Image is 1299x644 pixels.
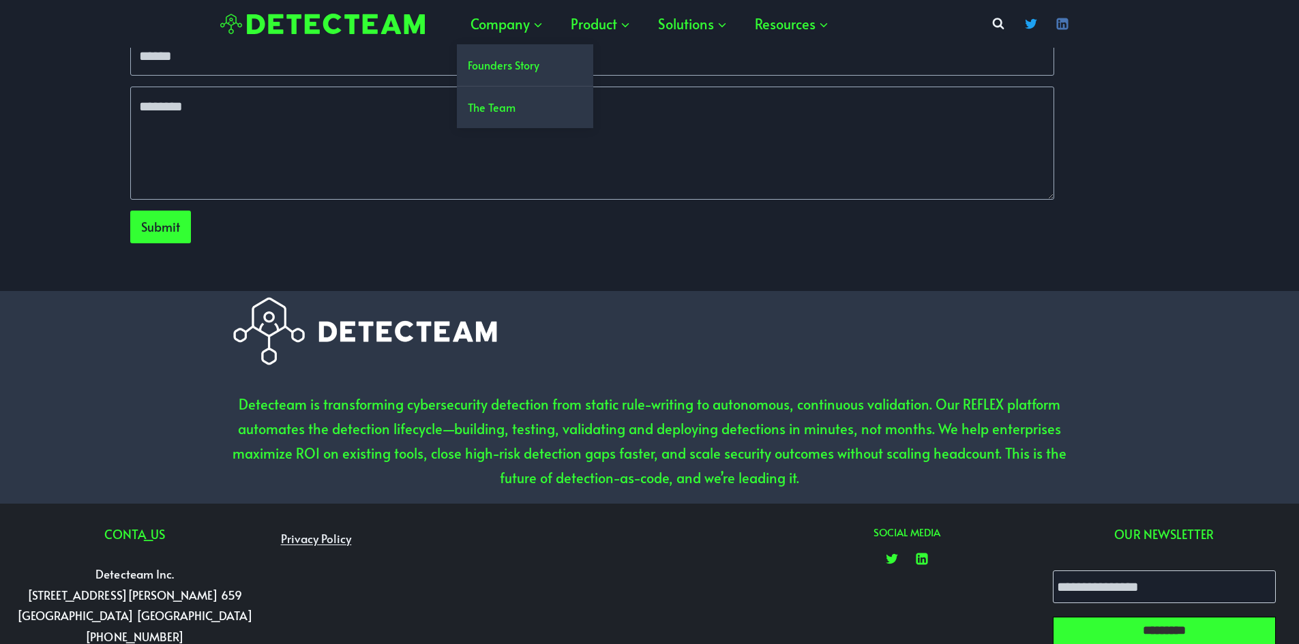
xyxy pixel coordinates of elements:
[144,525,151,542] span: _
[457,87,593,128] a: The Team
[1017,10,1045,37] a: Twitter
[273,525,358,553] a: Privacy Policy
[878,545,906,572] a: Twitter
[457,3,843,44] nav: Primary
[741,3,843,44] button: Child menu of Resources
[457,44,593,86] a: Founders Story
[226,392,1073,490] p: Detecteam is transforming cybersecurity detection from static rule-writing to autonomous, continu...
[16,525,253,543] h6: US
[1046,525,1283,543] h6: OUR NEWSLETTER
[557,3,644,44] button: Child menu of Product
[273,525,510,553] nav: Footer
[986,12,1011,36] button: View Search Form
[644,3,741,44] button: Child menu of Solutions
[457,3,557,44] button: Child menu of Company
[788,525,1025,540] h2: SOCIAL MEDIA
[908,545,936,572] a: Linkedin
[104,525,143,542] span: CONTA
[1053,570,1276,603] input: Email Address *
[1049,10,1076,37] a: Linkedin
[130,211,191,243] button: Submit
[220,14,425,35] img: Detecteam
